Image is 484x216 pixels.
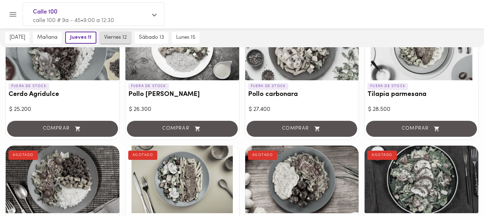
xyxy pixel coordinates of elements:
[33,7,147,17] span: Calle 100
[128,83,169,90] p: FUERA DE STOCK
[33,32,62,44] button: mañana
[249,106,355,114] div: $ 27.400
[176,34,195,41] span: lunes 15
[33,18,114,23] span: calle 100 # 9a - 45 • 9:00 a 12:30
[368,106,475,114] div: $ 28.500
[4,6,22,23] button: Menu
[367,83,408,90] p: FUERA DE STOCK
[248,83,289,90] p: FUERA DE STOCK
[9,91,117,98] h3: Cerdo Agridulce
[37,34,57,41] span: mañana
[245,146,359,213] div: Albóndigas BBQ
[128,91,236,98] h3: Pollo [PERSON_NAME]
[367,151,397,160] div: AGOTADO
[128,151,158,160] div: AGOTADO
[9,83,49,90] p: FUERA DE STOCK
[5,32,29,44] button: [DATE]
[129,106,236,114] div: $ 26.300
[70,34,91,41] span: jueves 11
[104,34,127,41] span: viernes 12
[248,151,277,160] div: AGOTADO
[365,146,478,213] div: Ensalada Cordon Bleu
[139,34,164,41] span: sábado 13
[135,32,168,44] button: sábado 13
[10,34,25,41] span: [DATE]
[100,32,131,44] button: viernes 12
[9,151,38,160] div: AGOTADO
[172,32,199,44] button: lunes 15
[9,106,116,114] div: $ 25.200
[367,91,475,98] h3: Tilapia parmesana
[6,146,119,213] div: Cazuela de frijoles
[125,146,239,213] div: Salmón toscana
[248,91,356,98] h3: Pollo carbonara
[65,32,96,44] button: jueves 11
[443,175,477,209] iframe: Messagebird Livechat Widget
